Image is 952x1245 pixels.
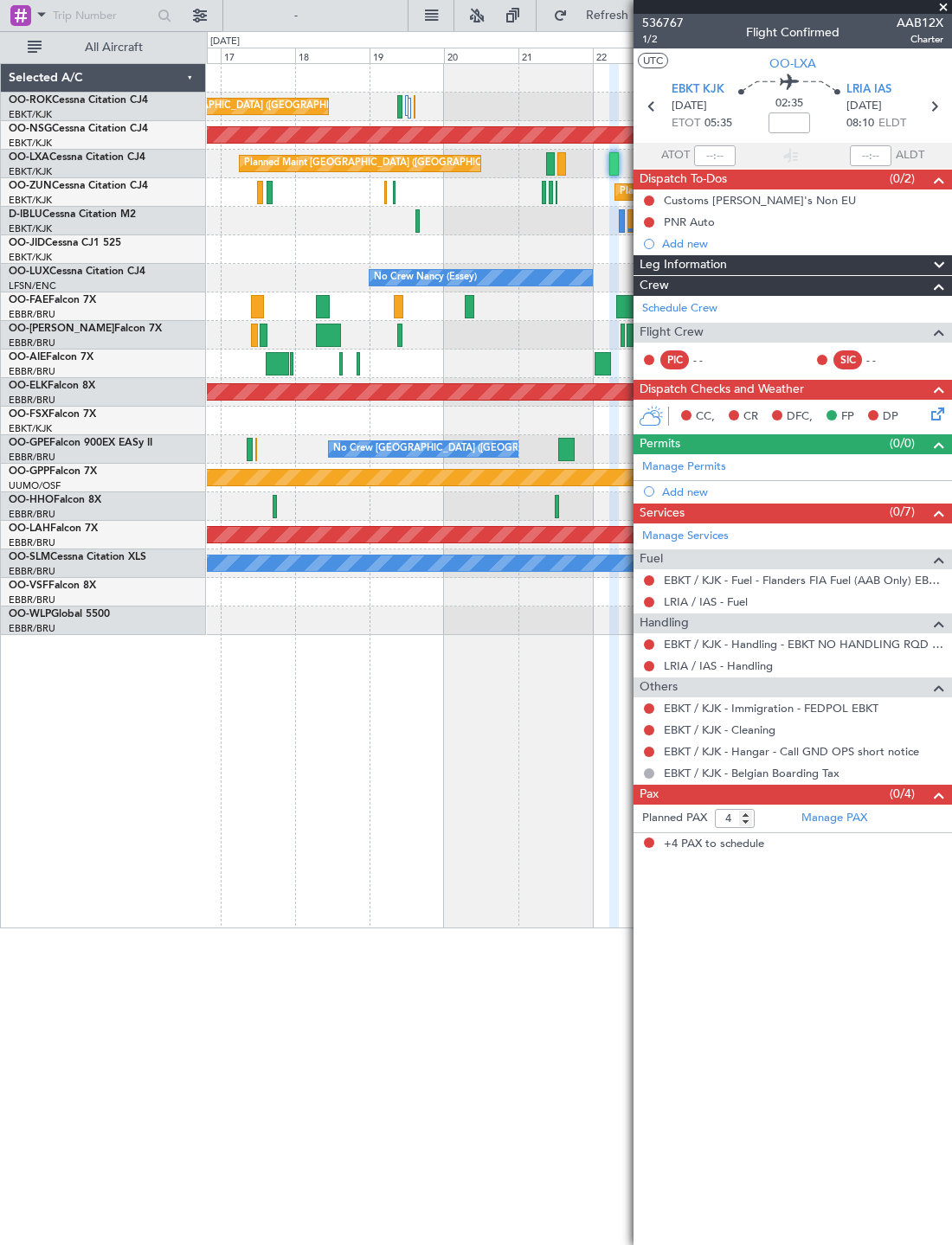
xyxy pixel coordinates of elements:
[9,552,146,562] a: OO-SLMCessna Citation XLS
[9,581,96,591] a: OO-VSFFalcon 8X
[593,48,667,63] div: 22
[45,42,183,54] span: All Aircraft
[9,165,52,178] a: EBKT/KJK
[9,381,48,391] span: OO-ELK
[664,701,878,716] a: EBKT / KJK - Immigration - FEDPOL EBKT
[787,408,813,426] span: DFC,
[642,528,729,545] a: Manage Services
[620,179,821,205] div: Planned Maint Kortrijk-[GEOGRAPHIC_DATA]
[9,495,54,505] span: OO-HHO
[9,508,55,521] a: EBBR/BRU
[244,151,517,176] div: Planned Maint [GEOGRAPHIC_DATA] ([GEOGRAPHIC_DATA])
[9,266,145,277] a: OO-LUXCessna Citation CJ4
[9,495,101,505] a: OO-HHOFalcon 8X
[9,438,49,448] span: OO-GPE
[9,609,51,619] span: OO-WLP
[9,466,97,477] a: OO-GPPFalcon 7X
[664,658,773,673] a: LRIA / IAS - Handling
[9,279,56,292] a: LFSN/ENC
[9,295,96,305] a: OO-FAEFalcon 7X
[640,255,727,275] span: Leg Information
[640,434,680,454] span: Permits
[9,124,148,134] a: OO-NSGCessna Citation CJ4
[210,35,240,49] div: [DATE]
[9,365,55,378] a: EBBR/BRU
[444,48,518,63] div: 20
[638,53,668,68] button: UTC
[9,95,52,106] span: OO-ROK
[9,137,52,150] a: EBKT/KJK
[9,422,52,435] a: EBKT/KJK
[846,115,874,132] span: 08:10
[642,810,707,827] label: Planned PAX
[9,552,50,562] span: OO-SLM
[841,408,854,426] span: FP
[642,14,684,32] span: 536767
[672,115,700,132] span: ETOT
[664,637,943,651] a: EBKT / KJK - Handling - EBKT NO HANDLING RQD FOR CJ
[866,352,905,368] div: - -
[221,48,295,63] div: 17
[694,145,736,166] input: --:--
[775,95,803,112] span: 02:35
[664,594,748,609] a: LRIA / IAS - Fuel
[9,124,52,134] span: OO-NSG
[664,722,775,737] a: EBKT / KJK - Cleaning
[9,108,52,121] a: EBKT/KJK
[545,2,649,29] button: Refresh
[19,34,188,61] button: All Aircraft
[642,300,717,318] a: Schedule Crew
[9,609,110,619] a: OO-WLPGlobal 5500
[9,622,55,635] a: EBBR/BRU
[642,459,726,476] a: Manage Permits
[743,408,758,426] span: CR
[9,295,48,305] span: OO-FAE
[9,352,46,363] span: OO-AIE
[640,276,669,296] span: Crew
[661,147,690,164] span: ATOT
[640,677,678,697] span: Others
[693,352,732,368] div: - -
[878,115,906,132] span: ELDT
[664,573,943,587] a: EBKT / KJK - Fuel - Flanders FIA Fuel (AAB Only) EBKT / KJK
[9,451,55,464] a: EBBR/BRU
[9,337,55,350] a: EBBR/BRU
[662,485,943,499] div: Add new
[518,48,593,63] div: 21
[9,523,50,534] span: OO-LAH
[53,3,152,29] input: Trip Number
[9,565,55,578] a: EBBR/BRU
[9,238,121,248] a: OO-JIDCessna CJ1 525
[664,766,839,780] a: EBKT / KJK - Belgian Boarding Tax
[9,181,52,191] span: OO-ZUN
[9,209,136,220] a: D-IBLUCessna Citation M2
[846,98,882,115] span: [DATE]
[672,81,724,99] span: EBKT KJK
[660,350,689,369] div: PIC
[890,434,915,452] span: (0/0)
[9,152,145,163] a: OO-LXACessna Citation CJ4
[897,32,943,47] span: Charter
[9,581,48,591] span: OO-VSF
[9,95,148,106] a: OO-ROKCessna Citation CJ4
[9,594,55,606] a: EBBR/BRU
[704,115,732,132] span: 05:35
[896,147,924,164] span: ALDT
[640,613,689,633] span: Handling
[890,785,915,803] span: (0/4)
[672,98,707,115] span: [DATE]
[571,10,644,22] span: Refresh
[897,14,943,32] span: AAB12X
[9,238,45,248] span: OO-JID
[640,380,804,400] span: Dispatch Checks and Weather
[9,324,162,334] a: OO-[PERSON_NAME]Falcon 7X
[883,408,898,426] span: DP
[9,222,52,235] a: EBKT/KJK
[662,236,943,251] div: Add new
[640,785,659,805] span: Pax
[890,503,915,521] span: (0/7)
[846,81,891,99] span: LRIA IAS
[9,308,55,321] a: EBBR/BRU
[295,48,370,63] div: 18
[640,170,727,189] span: Dispatch To-Dos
